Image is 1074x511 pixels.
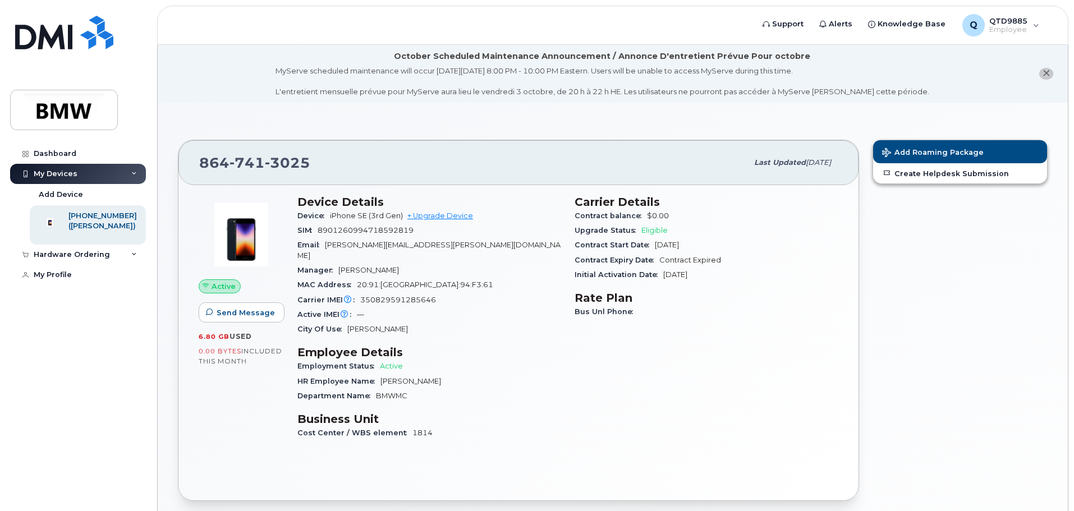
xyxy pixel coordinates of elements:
[575,307,639,316] span: Bus Unl Phone
[318,226,414,234] span: 8901260994718592819
[297,211,330,220] span: Device
[297,195,561,209] h3: Device Details
[882,148,984,159] span: Add Roaming Package
[380,377,441,385] span: [PERSON_NAME]
[297,362,380,370] span: Employment Status
[199,347,282,365] span: included this month
[297,226,318,234] span: SIM
[659,256,721,264] span: Contract Expired
[357,310,364,319] span: —
[655,241,679,249] span: [DATE]
[230,332,252,340] span: used
[199,302,284,323] button: Send Message
[575,270,663,279] span: Initial Activation Date
[208,201,275,268] img: image20231002-3703462-1angbar.jpeg
[297,310,357,319] span: Active IMEI
[297,266,338,274] span: Manager
[217,307,275,318] span: Send Message
[199,154,310,171] span: 864
[297,296,360,304] span: Carrier IMEI
[380,362,403,370] span: Active
[297,429,412,437] span: Cost Center / WBS element
[1025,462,1066,503] iframe: Messenger Launcher
[873,163,1047,183] a: Create Helpdesk Submission
[575,256,659,264] span: Contract Expiry Date
[338,266,399,274] span: [PERSON_NAME]
[230,154,265,171] span: 741
[647,211,669,220] span: $0.00
[199,347,241,355] span: 0.00 Bytes
[575,226,641,234] span: Upgrade Status
[347,325,408,333] span: [PERSON_NAME]
[297,325,347,333] span: City Of Use
[297,241,561,259] span: [PERSON_NAME][EMAIL_ADDRESS][PERSON_NAME][DOMAIN_NAME]
[873,140,1047,163] button: Add Roaming Package
[394,50,810,62] div: October Scheduled Maintenance Announcement / Annonce D'entretient Prévue Pour octobre
[1039,68,1053,80] button: close notification
[575,241,655,249] span: Contract Start Date
[806,158,831,167] span: [DATE]
[407,211,473,220] a: + Upgrade Device
[575,291,838,305] h3: Rate Plan
[360,296,436,304] span: 350829591285646
[330,211,403,220] span: iPhone SE (3rd Gen)
[276,66,929,97] div: MyServe scheduled maintenance will occur [DATE][DATE] 8:00 PM - 10:00 PM Eastern. Users will be u...
[199,333,230,340] span: 6.80 GB
[297,377,380,385] span: HR Employee Name
[297,241,325,249] span: Email
[212,281,236,292] span: Active
[357,280,493,289] span: 20:91:[GEOGRAPHIC_DATA]:94:F3:61
[297,280,357,289] span: MAC Address
[641,226,668,234] span: Eligible
[663,270,687,279] span: [DATE]
[265,154,310,171] span: 3025
[575,195,838,209] h3: Carrier Details
[754,158,806,167] span: Last updated
[575,211,647,220] span: Contract balance
[376,392,407,400] span: BMWMC
[412,429,433,437] span: 1814
[297,346,561,359] h3: Employee Details
[297,392,376,400] span: Department Name
[297,412,561,426] h3: Business Unit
